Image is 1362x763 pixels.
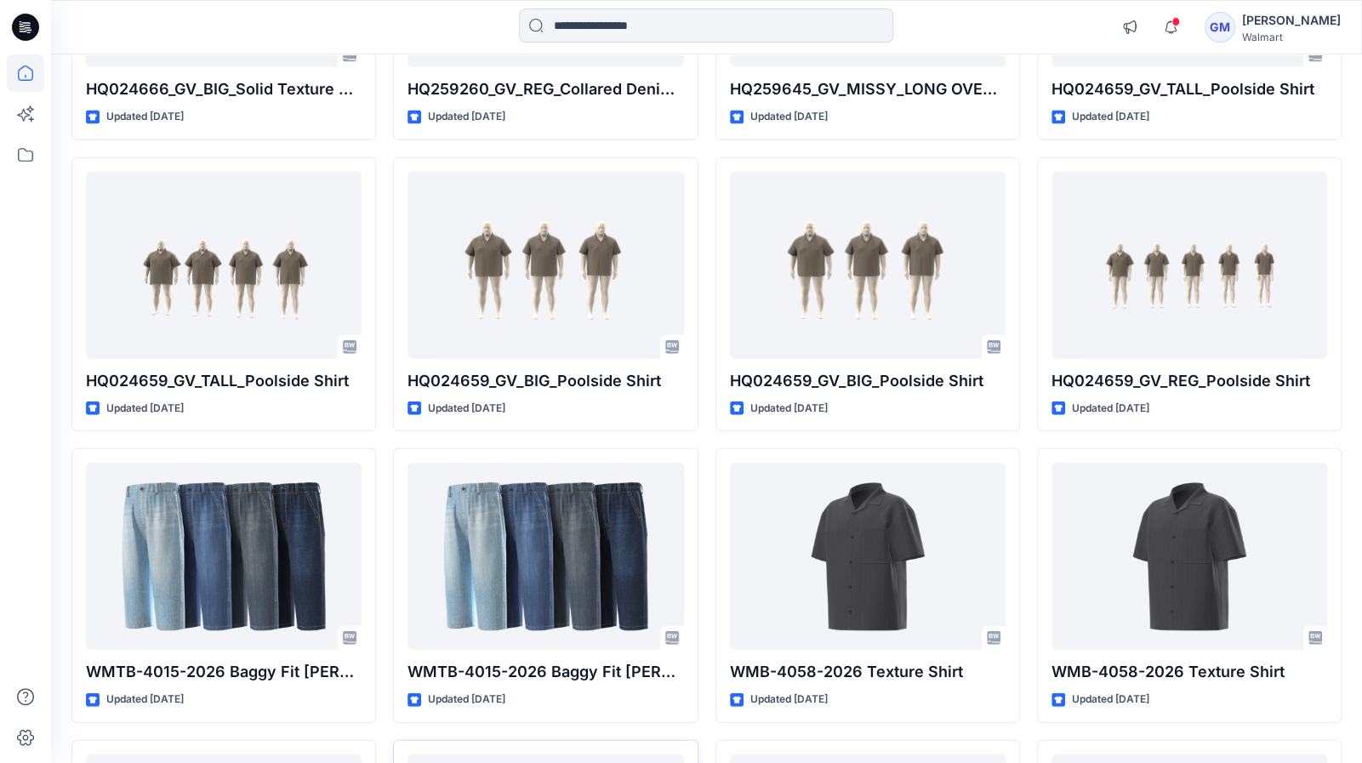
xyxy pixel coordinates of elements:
p: Updated [DATE] [428,691,505,709]
a: WMB-4058-2026 Texture Shirt [730,463,1006,650]
p: Updated [DATE] [750,691,828,709]
div: Walmart [1242,31,1341,43]
p: Updated [DATE] [428,400,505,418]
a: HQ024659_GV_REG_Poolside Shirt [1051,172,1327,359]
p: Updated [DATE] [750,108,828,126]
div: GM [1205,12,1235,43]
a: HQ024659_GV_BIG_Poolside Shirt [730,172,1006,359]
p: HQ024659_GV_TALL_Poolside Shirt [86,369,362,393]
p: HQ024659_GV_REG_Poolside Shirt [1051,369,1327,393]
a: WMTB-4015-2026 Baggy Fit Jean-Opt 1A [86,463,362,650]
p: Updated [DATE] [750,400,828,418]
a: HQ024659_GV_TALL_Poolside Shirt [86,172,362,359]
p: HQ259260_GV_REG_Collared Denim Jacket [407,77,683,101]
p: Updated [DATE] [1072,400,1149,418]
p: WMB-4058-2026 Texture Shirt [1051,660,1327,684]
p: Updated [DATE] [1072,691,1149,709]
p: Updated [DATE] [106,400,184,418]
p: HQ024659_GV_BIG_Poolside Shirt [730,369,1006,393]
p: Updated [DATE] [428,108,505,126]
p: Updated [DATE] [106,108,184,126]
a: WMTB-4015-2026 Baggy Fit Jean-Opt 1A [407,463,683,650]
p: WMTB-4015-2026 Baggy Fit [PERSON_NAME]-Opt 1A [86,660,362,684]
p: Updated [DATE] [106,691,184,709]
div: [PERSON_NAME] [1242,10,1341,31]
p: HQ259645_GV_MISSY_LONG OVERSIZE SHACKET [730,77,1006,101]
p: HQ024666_GV_BIG_Solid Texture Shirt [86,77,362,101]
a: HQ024659_GV_BIG_Poolside Shirt [407,172,683,359]
p: HQ024659_GV_TALL_Poolside Shirt [1051,77,1327,101]
p: WMTB-4015-2026 Baggy Fit [PERSON_NAME]-Opt 1A [407,660,683,684]
p: HQ024659_GV_BIG_Poolside Shirt [407,369,683,393]
a: WMB-4058-2026 Texture Shirt [1051,463,1327,650]
p: Updated [DATE] [1072,108,1149,126]
p: WMB-4058-2026 Texture Shirt [730,660,1006,684]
